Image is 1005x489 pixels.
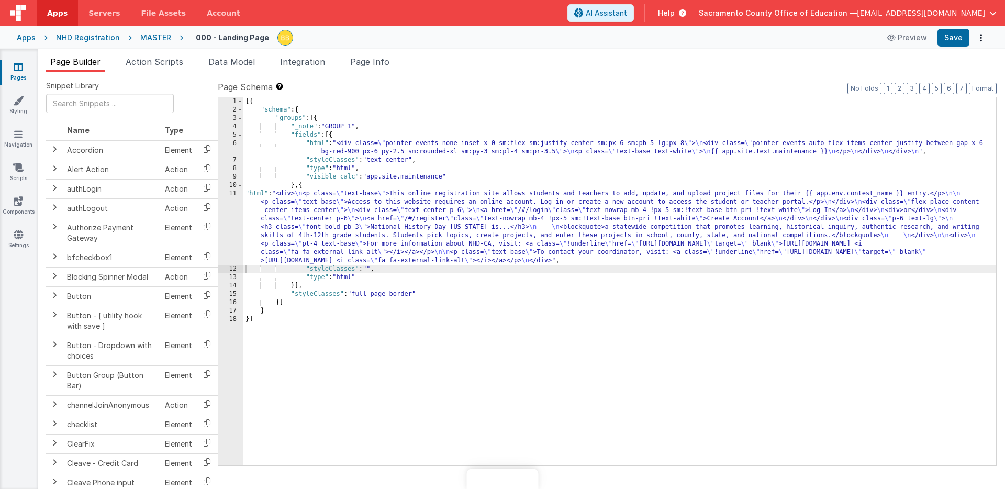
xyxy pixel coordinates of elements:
[63,306,161,336] td: Button - [ utility hook with save ]
[218,97,243,106] div: 1
[218,173,243,181] div: 9
[161,286,196,306] td: Element
[278,30,293,45] img: 3aae05562012a16e32320df8a0cd8a1d
[196,34,269,41] h4: 000 - Landing Page
[161,395,196,415] td: Action
[907,83,917,94] button: 3
[218,181,243,190] div: 10
[46,94,174,113] input: Search Snippets ...
[895,83,904,94] button: 2
[165,126,183,135] span: Type
[699,8,997,18] button: Sacramento County Office of Education — [EMAIL_ADDRESS][DOMAIN_NAME]
[161,434,196,453] td: Element
[956,83,967,94] button: 7
[280,57,325,67] span: Integration
[969,83,997,94] button: Format
[586,8,627,18] span: AI Assistant
[63,286,161,306] td: Button
[161,267,196,286] td: Action
[161,140,196,160] td: Element
[218,139,243,156] div: 6
[161,160,196,179] td: Action
[974,30,988,45] button: Options
[932,83,942,94] button: 5
[161,415,196,434] td: Element
[63,395,161,415] td: channelJoinAnonymous
[88,8,120,18] span: Servers
[63,267,161,286] td: Blocking Spinner Modal
[218,307,243,315] div: 17
[50,57,100,67] span: Page Builder
[944,83,954,94] button: 6
[161,179,196,198] td: Action
[46,81,99,91] span: Snippet Library
[218,164,243,173] div: 8
[218,315,243,324] div: 18
[47,8,68,18] span: Apps
[161,198,196,218] td: Action
[218,106,243,114] div: 2
[161,365,196,395] td: Element
[218,114,243,123] div: 3
[350,57,389,67] span: Page Info
[218,131,243,139] div: 5
[218,298,243,307] div: 16
[881,29,933,46] button: Preview
[937,29,969,47] button: Save
[218,265,243,273] div: 12
[141,8,186,18] span: File Assets
[63,140,161,160] td: Accordion
[218,190,243,265] div: 11
[857,8,985,18] span: [EMAIL_ADDRESS][DOMAIN_NAME]
[161,453,196,473] td: Element
[847,83,881,94] button: No Folds
[699,8,857,18] span: Sacramento County Office of Education —
[63,453,161,473] td: Cleave - Credit Card
[919,83,930,94] button: 4
[63,248,161,267] td: bfcheckbox1
[140,32,171,43] div: MASTER
[56,32,120,43] div: NHD Registration
[63,160,161,179] td: Alert Action
[126,57,183,67] span: Action Scripts
[218,282,243,290] div: 14
[884,83,892,94] button: 1
[63,336,161,365] td: Button - Dropdown with choices
[161,336,196,365] td: Element
[63,415,161,434] td: checklist
[17,32,36,43] div: Apps
[63,434,161,453] td: ClearFix
[218,156,243,164] div: 7
[67,126,90,135] span: Name
[63,179,161,198] td: authLogin
[161,248,196,267] td: Element
[218,81,273,93] span: Page Schema
[63,198,161,218] td: authLogout
[208,57,255,67] span: Data Model
[161,306,196,336] td: Element
[161,218,196,248] td: Element
[658,8,675,18] span: Help
[63,218,161,248] td: Authorize Payment Gateway
[218,290,243,298] div: 15
[218,123,243,131] div: 4
[567,4,634,22] button: AI Assistant
[63,365,161,395] td: Button Group (Button Bar)
[218,273,243,282] div: 13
